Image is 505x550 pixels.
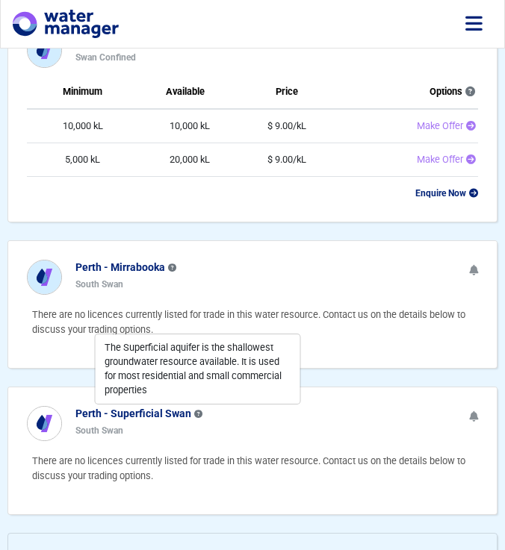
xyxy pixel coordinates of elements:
b: Perth - Mirrabooka [75,261,165,273]
th: Options [341,75,478,109]
img: icon%20white.svg [28,407,61,440]
span: Make Offer [417,154,463,165]
img: icon%20blue.svg [28,34,61,67]
img: logo.svg [13,10,119,38]
td: 20,000 kL [138,143,232,176]
b: Perth - Superficial Swan [75,407,191,419]
th: Available [138,75,232,109]
td: $ 9.00/kL [232,143,341,176]
p: There are no licences currently listed for trade in this water resource. Contact us on the detail... [32,454,478,484]
th: Price [232,75,341,109]
td: 10,000 kL [27,109,138,143]
a: Enquire Now [415,187,478,199]
button: Toggle navigation [456,10,492,37]
div: The Superficial aquifer is the shallowest groundwater resource available. It is used for most res... [96,334,300,404]
b: Swan Confined [75,52,136,63]
td: 10,000 kL [138,109,232,143]
img: icon%20blue.svg [28,260,61,294]
b: South Swan [75,425,123,436]
td: $ 9.00/kL [232,109,341,143]
b: Enquire Now [415,188,478,199]
td: 5,000 kL [27,143,138,176]
b: South Swan [75,279,123,290]
p: There are no licences currently listed for trade in this water resource. Contact us on the detail... [32,307,478,337]
span: Make Offer [417,120,463,131]
th: Minimum [27,75,138,109]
